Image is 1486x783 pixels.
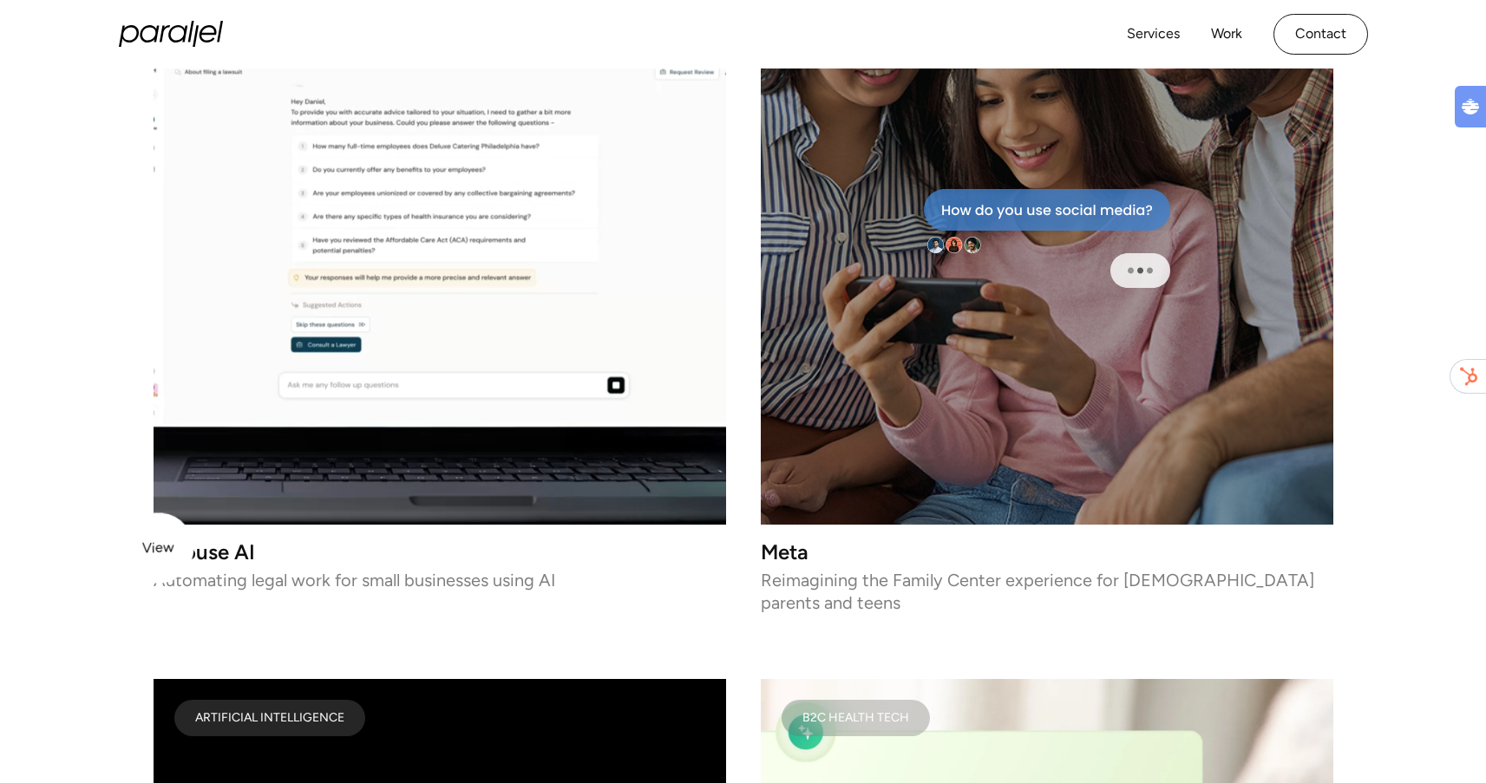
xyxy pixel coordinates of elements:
[802,714,909,722] div: B2C Health Tech
[761,545,1333,560] h3: Meta
[1211,22,1242,47] a: Work
[1273,14,1368,55] a: Contact
[154,574,726,586] p: Automating legal work for small businesses using AI
[195,714,344,722] div: ARTIFICIAL INTELLIGENCE
[761,574,1333,609] p: Reimagining the Family Center experience for [DEMOGRAPHIC_DATA] parents and teens
[1127,22,1180,47] a: Services
[154,545,726,560] h3: Inhouse AI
